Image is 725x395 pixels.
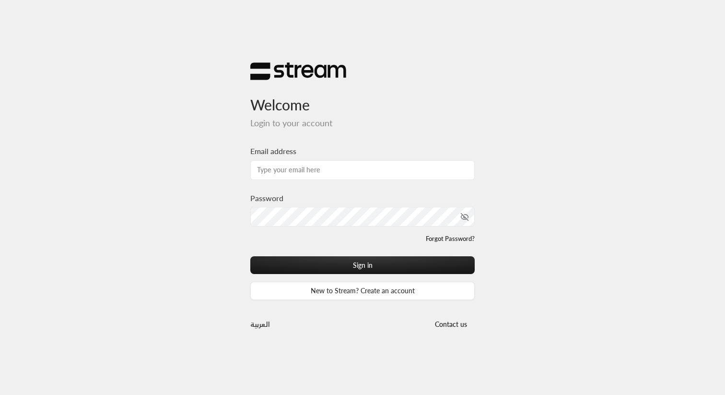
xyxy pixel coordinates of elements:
[427,315,475,333] button: Contact us
[250,315,270,333] a: العربية
[250,145,296,157] label: Email address
[250,118,475,129] h5: Login to your account
[250,192,283,204] label: Password
[427,320,475,328] a: Contact us
[250,81,475,114] h3: Welcome
[456,209,473,225] button: toggle password visibility
[250,282,475,299] a: New to Stream? Create an account
[250,160,475,180] input: Type your email here
[426,234,475,244] a: Forgot Password?
[250,62,346,81] img: Stream Logo
[250,256,475,274] button: Sign in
